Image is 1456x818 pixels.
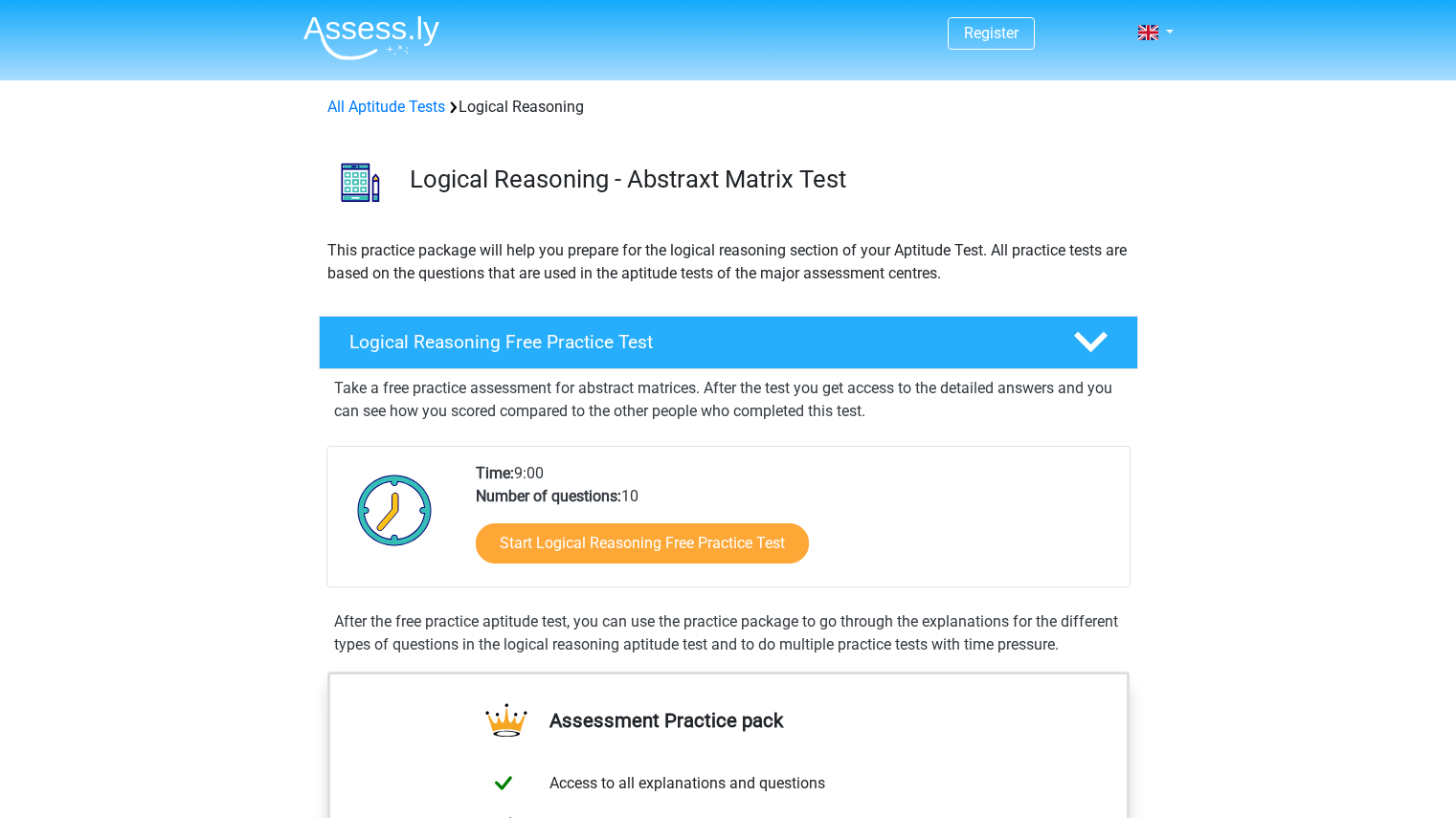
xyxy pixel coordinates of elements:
p: This practice package will help you prepare for the logical reasoning section of your Aptitude Te... [327,239,1130,285]
div: Logical Reasoning [320,96,1137,119]
img: Clock [347,462,443,558]
a: All Aptitude Tests [327,98,445,116]
b: Number of questions: [476,487,621,505]
a: Start Logical Reasoning Free Practice Test [476,523,809,564]
div: After the free practice aptitude test, you can use the practice package to go through the explana... [326,610,1131,656]
h3: Logical Reasoning - Abstraxt Matrix Test [410,165,1123,194]
h4: Logical Reasoning Free Practice Test [349,331,1042,353]
a: Logical Reasoning Free Practice Test [311,316,1146,369]
a: Register [964,24,1019,42]
p: Take a free practice assessment for abstract matrices. After the test you get access to the detai... [334,377,1123,423]
img: logical reasoning [320,142,401,223]
div: 9:00 10 [461,462,1129,586]
img: Assessly [303,15,439,60]
b: Time: [476,464,514,482]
